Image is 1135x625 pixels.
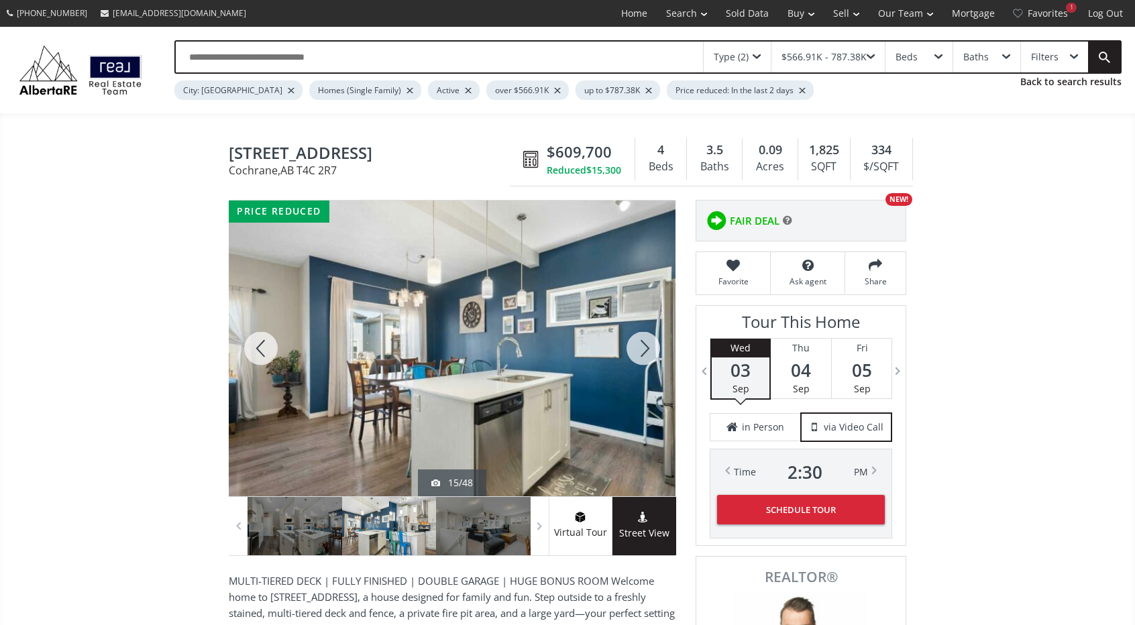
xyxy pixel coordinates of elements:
div: Acres [749,157,790,177]
span: [PHONE_NUMBER] [17,7,87,19]
div: City: [GEOGRAPHIC_DATA] [174,80,303,100]
div: Price reduced: In the last 2 days [667,80,814,100]
div: Baths [963,52,989,62]
div: Fri [832,339,892,357]
a: Back to search results [1020,75,1122,89]
img: virtual tour icon [574,512,587,522]
div: price reduced [229,201,329,223]
span: 1,825 [809,141,839,159]
span: Sep [854,382,871,395]
span: Ask agent [777,276,838,287]
span: 05 [832,361,892,380]
span: via Video Call [824,420,883,434]
div: Homes (Single Family) [309,80,421,100]
span: in Person [742,420,784,434]
span: 2 : 30 [788,463,822,481]
span: Street View [612,526,676,541]
div: 3.5 [694,141,735,159]
div: SQFT [805,157,843,177]
div: 0.09 [749,141,790,159]
span: REALTOR® [711,570,891,584]
div: 334 [857,141,906,159]
div: over $566.91K [486,80,569,100]
div: Filters [1031,52,1059,62]
div: Type (2) [714,52,749,62]
div: Beds [896,52,918,62]
span: [EMAIL_ADDRESS][DOMAIN_NAME] [113,7,246,19]
h3: Tour This Home [710,312,892,338]
div: up to $787.38K [576,80,660,100]
div: 217 Buckskin Way Cochrane, AB T4C 2R7 - Photo 15 of 48 [229,201,675,496]
span: Favorite [703,276,763,287]
div: Reduced [547,164,621,177]
a: [EMAIL_ADDRESS][DOMAIN_NAME] [94,1,253,25]
span: Sep [733,382,749,395]
span: 04 [771,361,830,380]
span: FAIR DEAL [730,214,779,228]
span: Cochrane , AB T4C 2R7 [229,165,517,176]
img: rating icon [703,207,730,234]
span: Sep [793,382,810,395]
div: 15/48 [431,476,473,490]
img: Logo [13,42,148,98]
span: $15,300 [586,164,621,177]
button: Schedule Tour [717,495,885,524]
span: Virtual Tour [549,525,612,541]
div: Active [428,80,480,100]
div: 1 [1066,3,1077,13]
span: $609,700 [547,141,612,162]
div: Wed [712,339,769,357]
div: Beds [642,157,680,177]
div: Thu [771,339,830,357]
span: 217 Buckskin Way [229,144,517,165]
span: Share [852,276,899,287]
div: $/SQFT [857,157,906,177]
a: virtual tour iconVirtual Tour [549,497,612,555]
div: Time PM [734,463,868,481]
span: 03 [712,361,769,380]
div: Baths [694,157,735,177]
div: $566.91K - 787.38K [781,52,867,62]
div: 4 [642,141,680,159]
div: NEW! [885,193,912,206]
